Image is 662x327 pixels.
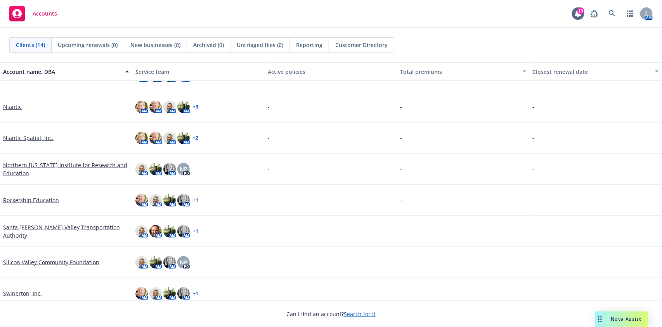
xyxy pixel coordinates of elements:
[3,68,121,76] div: Account name, DBA
[533,227,535,235] span: -
[163,194,176,206] img: photo
[163,132,176,144] img: photo
[180,258,187,266] span: NP
[135,287,148,300] img: photo
[135,68,262,76] div: Service team
[400,103,402,111] span: -
[132,62,265,81] button: Service team
[265,62,397,81] button: Active policies
[268,165,270,173] span: -
[16,41,45,49] span: Clients (14)
[397,62,530,81] button: Total premiums
[268,258,270,266] span: -
[237,41,283,49] span: Untriaged files (0)
[130,41,180,49] span: New businesses (0)
[577,7,584,14] div: 19
[135,256,148,269] img: photo
[193,136,198,140] a: + 2
[268,134,270,142] span: -
[163,256,176,269] img: photo
[163,101,176,113] img: photo
[177,101,190,113] img: photo
[177,225,190,238] img: photo
[149,132,162,144] img: photo
[400,289,402,297] span: -
[149,225,162,238] img: photo
[3,161,129,177] a: Northern [US_STATE] Institute for Research and Education
[3,103,22,111] a: Niantic
[163,225,176,238] img: photo
[622,6,638,21] a: Switch app
[193,291,198,296] a: + 1
[286,310,376,318] span: Can't find an account?
[3,196,59,204] a: Rocketship Education
[268,227,270,235] span: -
[177,194,190,206] img: photo
[135,132,148,144] img: photo
[268,68,394,76] div: Active policies
[193,229,198,234] a: + 1
[533,165,535,173] span: -
[587,6,602,21] a: Report a Bug
[400,227,402,235] span: -
[149,287,162,300] img: photo
[400,258,402,266] span: -
[135,101,148,113] img: photo
[335,41,388,49] span: Customer Directory
[533,258,535,266] span: -
[533,68,650,76] div: Closest renewal date
[177,132,190,144] img: photo
[611,316,642,322] span: Nova Assist
[595,311,605,327] div: Drag to move
[149,194,162,206] img: photo
[400,165,402,173] span: -
[6,3,60,24] a: Accounts
[400,196,402,204] span: -
[344,310,376,318] a: Search for it
[149,163,162,175] img: photo
[33,10,57,17] span: Accounts
[58,41,118,49] span: Upcoming renewals (0)
[595,311,648,327] button: Nova Assist
[135,163,148,175] img: photo
[605,6,620,21] a: Search
[400,134,402,142] span: -
[533,134,535,142] span: -
[180,165,187,173] span: NP
[268,103,270,111] span: -
[3,223,129,240] a: Santa [PERSON_NAME] Valley Transportation Authority
[400,68,518,76] div: Total premiums
[163,163,176,175] img: photo
[193,198,198,203] a: + 1
[193,41,224,49] span: Archived (0)
[3,289,42,297] a: Swinerton, Inc.
[268,289,270,297] span: -
[533,103,535,111] span: -
[533,289,535,297] span: -
[163,287,176,300] img: photo
[268,196,270,204] span: -
[135,225,148,238] img: photo
[3,134,54,142] a: Niantic Spatial, Inc.
[530,62,662,81] button: Closest renewal date
[177,287,190,300] img: photo
[193,105,198,109] a: + 3
[296,41,322,49] span: Reporting
[3,258,99,266] a: Silicon Valley Community Foundation
[149,101,162,113] img: photo
[135,194,148,206] img: photo
[149,256,162,269] img: photo
[533,196,535,204] span: -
